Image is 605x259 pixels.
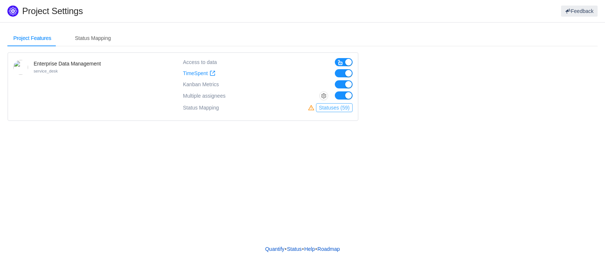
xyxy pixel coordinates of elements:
[561,6,598,17] button: Feedback
[304,243,315,255] a: Help
[302,246,304,252] span: •
[183,81,219,87] span: Kanban Metrics
[69,30,117,47] div: Status Mapping
[265,243,285,255] a: Quantify
[183,58,217,66] div: Access to data
[183,70,215,77] a: TimeSpent
[287,243,302,255] a: Status
[13,60,28,75] img: 10712
[7,30,57,47] div: Project Features
[317,243,340,255] a: Roadmap
[22,6,362,17] h1: Project Settings
[319,91,328,100] button: icon: setting
[316,103,353,112] button: Statuses (59)
[308,105,316,111] i: icon: warning
[183,93,225,99] span: Multiple assignees
[315,246,317,252] span: •
[7,6,18,17] img: Quantify
[285,246,287,252] span: •
[34,69,58,73] small: service_desk
[183,103,219,112] div: Status Mapping
[183,70,208,77] span: TimeSpent
[34,60,101,67] h4: Enterprise Data Management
